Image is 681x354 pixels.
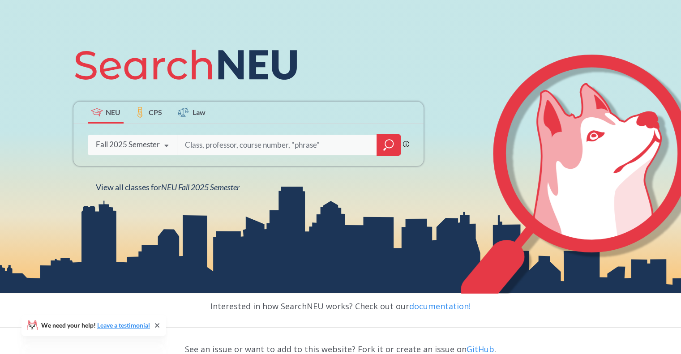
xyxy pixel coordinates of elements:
span: CPS [149,107,162,117]
span: View all classes for [96,182,240,192]
a: documentation! [409,301,471,311]
span: NEU [106,107,120,117]
div: magnifying glass [377,134,401,156]
div: Fall 2025 Semester [96,140,160,149]
span: NEU Fall 2025 Semester [161,182,240,192]
span: Law [193,107,206,117]
svg: magnifying glass [383,139,394,151]
input: Class, professor, course number, "phrase" [184,136,370,154]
